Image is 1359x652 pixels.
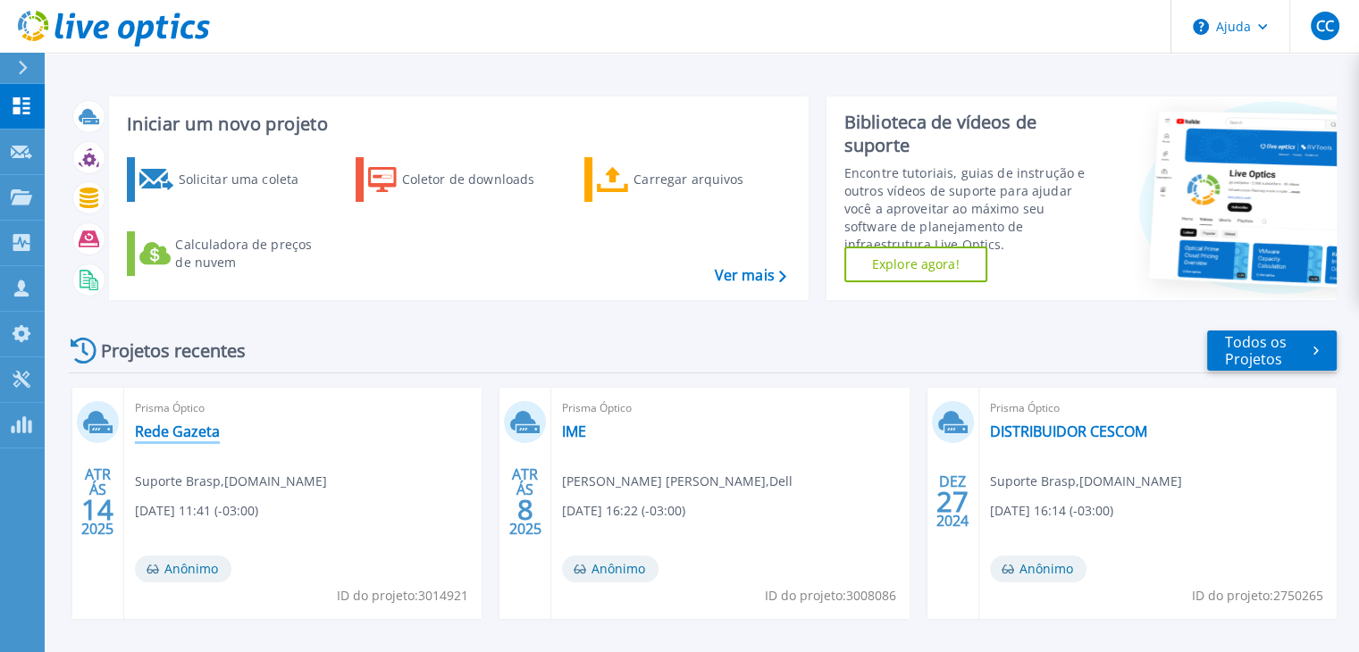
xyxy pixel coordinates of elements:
font: Solicitar uma coleta [178,171,298,188]
font: 2025 [81,519,113,539]
a: DISTRIBUIDOR CESCOM [990,422,1147,440]
font: [DATE] 16:14 (-03:00) [990,502,1113,519]
a: Rede Gazeta [135,422,220,440]
font: Carregar arquivos [633,171,743,188]
font: ID do projeto: [337,587,418,604]
a: Carregar arquivos [584,157,784,202]
font: Suporte Brasp [135,472,221,489]
font: [DATE] 16:22 (-03:00) [562,502,685,519]
font: Prisma Óptico [135,400,205,415]
font: [DOMAIN_NAME] [1079,472,1182,489]
font: Projetos recentes [101,339,246,363]
font: [DOMAIN_NAME] [224,472,327,489]
font: 14 [81,490,113,528]
a: Ver mais [715,267,786,284]
font: Suporte Brasp [990,472,1076,489]
font: Anônimo [164,560,218,577]
font: 2025 [509,519,541,539]
font: , [766,472,769,489]
font: , [1076,472,1079,489]
a: Explore agora! [844,247,987,282]
font: Anônimo [591,560,645,577]
a: IME [562,422,586,440]
font: [PERSON_NAME] [PERSON_NAME] [562,472,766,489]
font: ATRÁS [85,464,111,499]
font: IME [562,422,586,441]
font: Anônimo [1019,560,1073,577]
a: Coletor de downloads [356,157,555,202]
a: Solicitar uma coleta [127,157,326,202]
font: Ver mais [715,265,775,285]
font: DEZ [939,472,966,491]
font: DISTRIBUIDOR CESCOM [990,422,1147,441]
font: , [221,472,224,489]
font: Biblioteca de vídeos de suporte [844,110,1036,157]
font: Iniciar um novo projeto [127,112,328,136]
font: Encontre tutoriais, guias de instrução e outros vídeos de suporte para ajudar você a aproveitar a... [844,164,1086,253]
font: Calculadora de preços de nuvem [175,236,312,271]
font: Prisma Óptico [990,400,1060,415]
font: CC [1315,16,1333,36]
font: 3008086 [846,587,896,604]
font: Coletor de downloads [402,171,535,188]
font: Rede Gazeta [135,422,220,441]
font: Ajuda [1216,18,1251,35]
font: ID do projeto: [765,587,846,604]
font: Explore agora! [872,255,960,272]
font: Todos os Projetos [1225,332,1287,369]
a: Todos os Projetos [1207,330,1337,371]
font: 2024 [936,511,969,531]
font: 3014921 [418,587,468,604]
font: ATRÁS [512,464,538,499]
font: ID do projeto: [1192,587,1273,604]
font: 8 [517,490,533,528]
font: Dell [769,472,793,489]
font: Prisma Óptico [562,400,632,415]
a: Calculadora de preços de nuvem [127,231,326,276]
font: 27 [936,482,969,520]
font: [DATE] 11:41 (-03:00) [135,502,258,519]
font: 2750265 [1273,587,1323,604]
